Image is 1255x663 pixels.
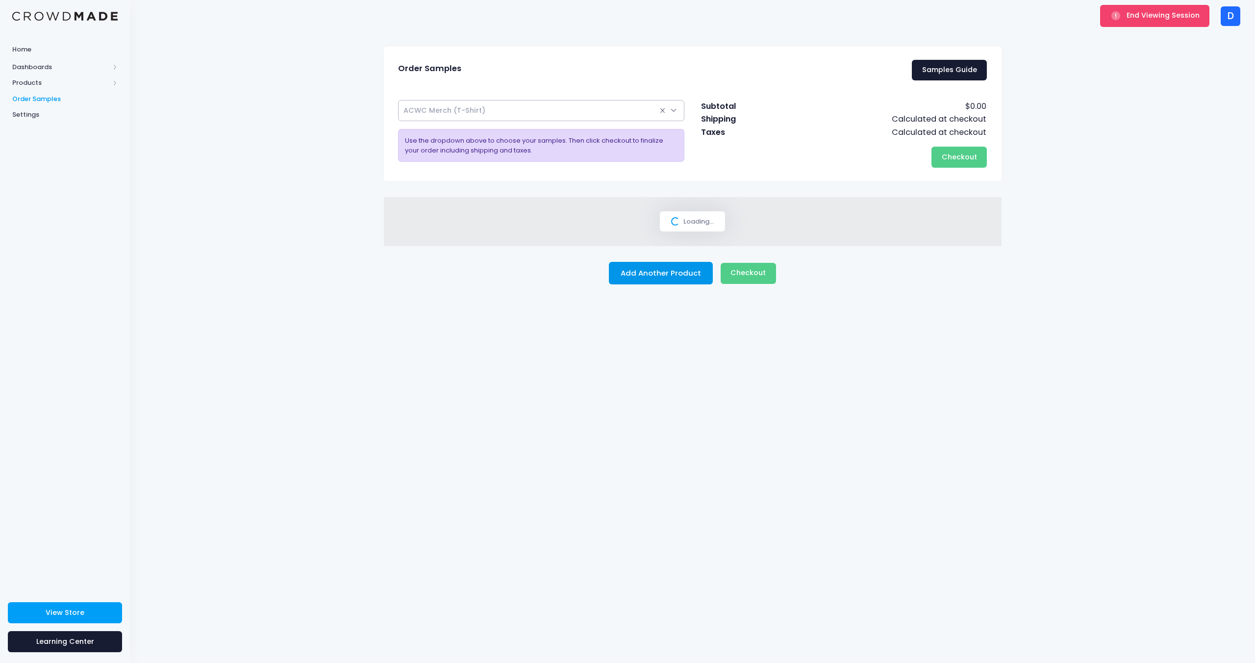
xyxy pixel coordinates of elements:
[660,211,725,232] div: Loading...
[721,263,776,284] button: Checkout
[659,108,665,113] button: Remove all items
[931,147,987,168] button: Checkout
[12,78,109,88] span: Products
[778,126,987,139] td: Calculated at checkout
[778,100,987,113] td: $0.00
[701,126,778,139] td: Taxes
[46,608,84,617] span: View Store
[1100,5,1209,26] button: End Viewing Session
[36,637,94,646] span: Learning Center
[403,105,485,116] span: ACWC Merch (T-Shirt)
[12,94,118,104] span: Order Samples
[398,64,461,74] span: Order Samples
[8,631,122,652] a: Learning Center
[942,152,977,162] span: Checkout
[778,113,987,126] td: Calculated at checkout
[1127,10,1200,20] span: End Viewing Session
[12,12,118,21] img: Logo
[912,60,987,81] a: Samples Guide
[12,110,118,120] span: Settings
[12,62,109,72] span: Dashboards
[1221,6,1240,26] div: D
[12,45,118,54] span: Home
[701,100,778,113] td: Subtotal
[398,129,685,162] div: Use the dropdown above to choose your samples. Then click checkout to finalize your order includi...
[8,602,122,623] a: View Store
[609,262,713,284] button: Add Another Product
[730,268,766,278] span: Checkout
[701,113,778,126] td: Shipping
[398,100,685,121] span: ACWC Merch (T-Shirt)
